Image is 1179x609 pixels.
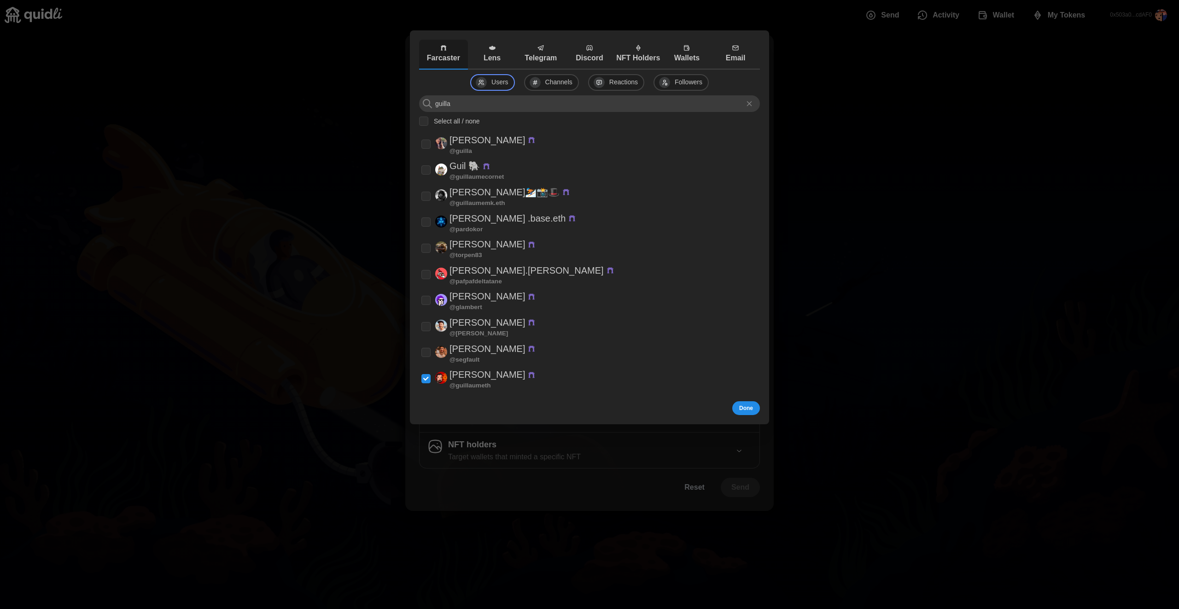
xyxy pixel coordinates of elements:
[449,133,525,148] p: [PERSON_NAME]
[435,189,447,201] img: GuillaumeMK⛷️📸🎩
[739,402,753,415] span: Done
[713,53,758,64] p: Email
[470,53,514,64] p: Lens
[449,263,604,278] p: [PERSON_NAME].[PERSON_NAME]
[435,268,447,280] img: guillaume.higgs
[449,367,525,382] p: [PERSON_NAME]
[449,148,472,154] p: @ guilla
[567,53,612,64] p: Discord
[421,53,466,64] p: Farcaster
[435,320,447,332] img: Guillaume
[449,330,508,337] p: @ [PERSON_NAME]
[419,95,760,112] input: Username or FID list (comma separated)
[491,77,508,88] p: Users
[449,278,502,285] p: @ pafpafdeltatane
[609,77,638,88] p: Reactions
[435,242,447,254] img: Guillaume
[435,216,447,228] img: Guillaume .base.eth
[449,185,560,200] p: [PERSON_NAME]⛷️📸🎩
[435,346,447,358] img: Guillaume 🦊
[435,164,447,176] img: Guil 🐘
[665,53,709,64] p: Wallets
[449,357,479,363] p: @ segfault
[449,315,525,330] p: [PERSON_NAME]
[449,304,482,310] p: @ glambert
[435,137,447,149] img: Guillermina Ygelman
[449,237,525,252] p: [PERSON_NAME]
[449,341,525,357] p: [PERSON_NAME]
[675,77,702,88] p: Followers
[449,252,482,258] p: @ torpen83
[449,382,491,389] p: @ guillaumeth
[449,289,525,304] p: [PERSON_NAME]
[428,117,480,126] label: Select all / none
[449,211,566,226] p: [PERSON_NAME] .base.eth
[449,226,483,233] p: @ pardokor
[449,174,504,180] p: @ guillaumecornet
[732,401,760,415] button: Done
[519,53,563,64] p: Telegram
[435,372,447,384] img: Guillaume
[449,200,505,206] p: @ guillaumemk.eth
[545,77,572,88] p: Channels
[616,53,660,64] p: NFT Holders
[435,294,447,306] img: Guillaume Lambert
[449,158,480,174] p: Guil 🐘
